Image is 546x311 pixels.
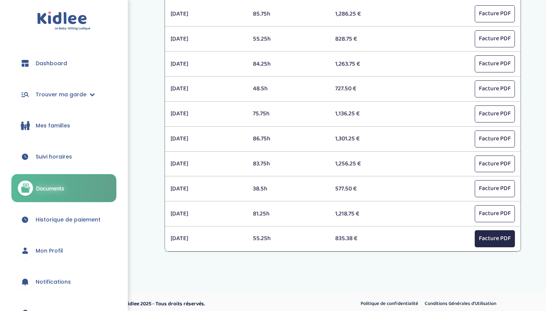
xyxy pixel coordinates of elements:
[36,91,86,99] span: Trouver ma garde
[475,109,515,118] a: Facture PDF
[475,230,515,247] button: Facture PDF
[475,30,515,47] button: Facture PDF
[475,55,515,72] button: Facture PDF
[475,80,515,97] button: Facture PDF
[475,159,515,168] a: Facture PDF
[171,84,242,93] p: [DATE]
[335,84,406,93] p: 727.50 €
[253,60,324,69] p: 84.25h
[36,247,63,255] span: Mon Profil
[253,159,324,168] p: 83.75h
[475,60,515,68] a: Facture PDF
[475,105,515,123] button: Facture PDF
[475,5,515,22] button: Facture PDF
[475,155,515,173] button: Facture PDF
[475,130,515,148] button: Facture PDF
[36,153,72,161] span: Suivi horaires
[253,35,324,44] p: 55.25h
[11,112,116,139] a: Mes familles
[11,143,116,170] a: Suivi horaires
[335,109,406,118] p: 1,136.25 €
[253,84,324,93] p: 48.5h
[171,209,242,218] p: [DATE]
[11,206,116,233] a: Historique de paiement
[11,81,116,108] a: Trouver ma garde
[120,300,305,308] p: © Kidlee 2025 - Tous droits réservés.
[171,234,242,243] p: [DATE]
[171,159,242,168] p: [DATE]
[358,299,421,309] a: Politique de confidentialité
[11,50,116,77] a: Dashboard
[335,9,406,19] p: 1,286.25 €
[335,134,406,143] p: 1,301.25 €
[171,35,242,44] p: [DATE]
[422,299,499,309] a: Conditions Générales d’Utilisation
[475,209,515,218] a: Facture PDF
[475,9,515,18] a: Facture PDF
[253,234,324,243] p: 55.25h
[253,109,324,118] p: 75.75h
[11,174,116,202] a: Documents
[36,216,100,224] span: Historique de paiement
[11,237,116,264] a: Mon Profil
[475,134,515,143] a: Facture PDF
[171,109,242,118] p: [DATE]
[335,209,406,218] p: 1,218.75 €
[253,209,324,218] p: 81.25h
[171,184,242,193] p: [DATE]
[335,35,406,44] p: 828.75 €
[335,234,406,243] p: 835.38 €
[475,85,515,93] a: Facture PDF
[171,60,242,69] p: [DATE]
[171,134,242,143] p: [DATE]
[475,35,515,43] a: Facture PDF
[11,268,116,295] a: Notifications
[475,205,515,222] button: Facture PDF
[171,9,242,19] p: [DATE]
[37,11,91,31] img: logo.svg
[475,234,515,243] a: Facture PDF
[475,184,515,193] a: Facture PDF
[335,184,406,193] p: 577.50 €
[253,9,324,19] p: 85.75h
[335,159,406,168] p: 1,256.25 €
[253,184,324,193] p: 38.5h
[475,180,515,197] button: Facture PDF
[36,278,71,286] span: Notifications
[253,134,324,143] p: 86.75h
[36,60,67,68] span: Dashboard
[36,184,64,192] span: Documents
[36,122,70,130] span: Mes familles
[335,60,406,69] p: 1,263.75 €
